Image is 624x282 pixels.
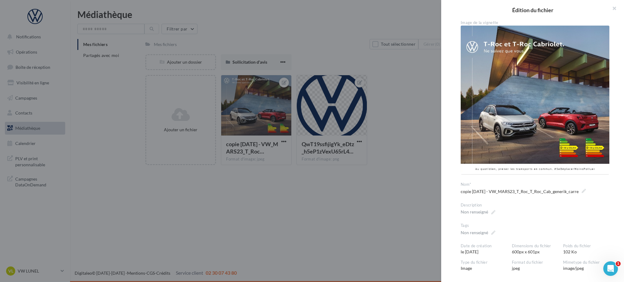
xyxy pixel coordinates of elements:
div: Type du fichier [461,260,507,265]
div: Dimensions du fichier [512,243,558,249]
div: le [DATE] [461,243,512,255]
div: Poids du fichier [563,243,609,249]
div: Format du fichier [512,260,558,265]
div: Non renseigné [461,230,488,236]
span: copie [DATE] - VW_MARS23_T_Roc_T_Roc_Cab_generik_carre [461,187,586,196]
div: 102 Ko [563,243,614,255]
h2: Édition du fichier [451,7,614,13]
iframe: Intercom live chat [603,261,618,276]
span: Non renseigné [461,208,495,216]
div: 600px x 601px [512,243,563,255]
span: 1 [616,261,621,266]
div: jpeg [512,260,563,271]
div: Image [461,260,512,271]
img: copie 15-10-2025 - VW_MARS23_T_Roc_T_Roc_Cab_generik_carre [461,26,609,174]
div: Tags [461,223,609,228]
div: Description [461,203,609,208]
div: Date de création [461,243,507,249]
div: image/jpeg [563,260,614,271]
div: Mimetype du fichier [563,260,609,265]
div: Image de la vignette [461,20,609,26]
